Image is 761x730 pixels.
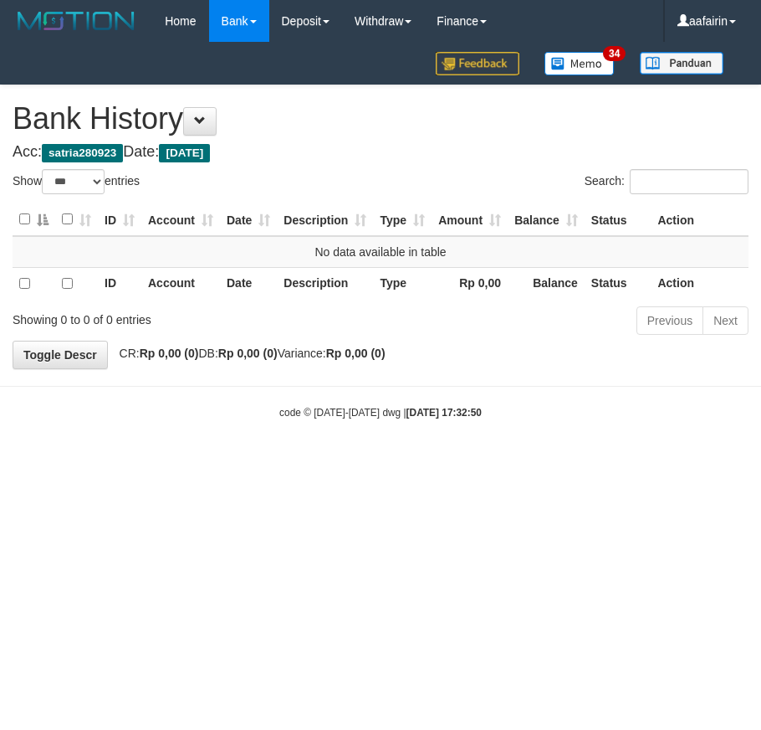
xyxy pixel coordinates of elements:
th: ID [98,267,141,300]
small: code © [DATE]-[DATE] dwg | [279,407,482,419]
img: MOTION_logo.png [13,8,140,33]
a: Next [702,306,748,335]
span: satria280923 [42,144,123,162]
th: Type [373,267,432,300]
img: Button%20Memo.svg [544,52,615,75]
th: Balance [508,267,585,300]
th: Action [651,267,748,300]
span: CR: DB: Variance: [111,347,386,360]
th: Amount: activate to sort column ascending [432,203,508,236]
label: Show entries [13,169,140,194]
th: Status [585,267,651,300]
th: Rp 0,00 [432,267,508,300]
a: Previous [636,306,703,335]
th: Description: activate to sort column ascending [277,203,373,236]
th: Description [277,267,373,300]
th: : activate to sort column descending [13,203,55,236]
div: Showing 0 to 0 of 0 entries [13,305,304,328]
strong: [DATE] 17:32:50 [406,407,482,419]
th: ID: activate to sort column ascending [98,203,141,236]
h4: Acc: Date: [13,144,748,161]
span: 34 [603,46,626,61]
th: Date [220,267,277,300]
th: Account [141,267,220,300]
a: Toggle Descr [13,341,108,369]
strong: Rp 0,00 (0) [326,347,386,360]
strong: Rp 0,00 (0) [140,347,199,360]
h1: Bank History [13,102,748,136]
th: Action [651,203,748,236]
input: Search: [630,169,748,194]
select: Showentries [42,169,105,194]
th: Account: activate to sort column ascending [141,203,220,236]
a: 34 [532,42,627,85]
img: Feedback.jpg [436,52,519,75]
span: [DATE] [159,144,210,162]
th: Type: activate to sort column ascending [373,203,432,236]
label: Search: [585,169,748,194]
th: Balance: activate to sort column ascending [508,203,585,236]
img: panduan.png [640,52,723,75]
th: Status [585,203,651,236]
strong: Rp 0,00 (0) [218,347,278,360]
th: Date: activate to sort column ascending [220,203,277,236]
th: : activate to sort column ascending [55,203,98,236]
td: No data available in table [13,236,748,268]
